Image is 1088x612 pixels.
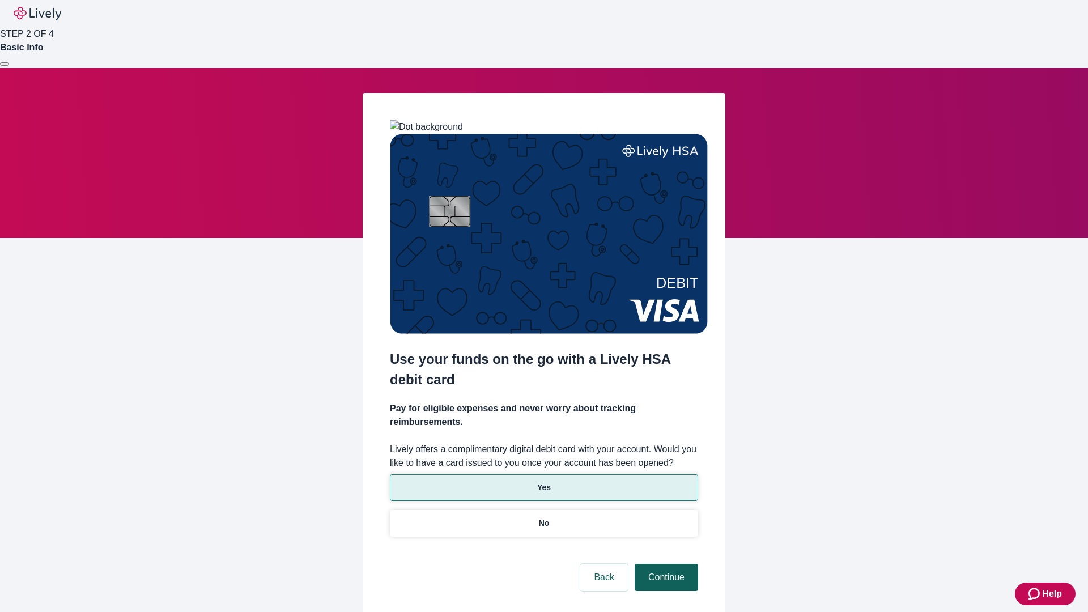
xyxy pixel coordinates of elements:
[539,517,550,529] p: No
[580,564,628,591] button: Back
[14,7,61,20] img: Lively
[390,402,698,429] h4: Pay for eligible expenses and never worry about tracking reimbursements.
[390,443,698,470] label: Lively offers a complimentary digital debit card with your account. Would you like to have a card...
[635,564,698,591] button: Continue
[390,474,698,501] button: Yes
[1042,587,1062,601] span: Help
[1028,587,1042,601] svg: Zendesk support icon
[537,482,551,494] p: Yes
[390,120,463,134] img: Dot background
[390,510,698,537] button: No
[1015,583,1076,605] button: Zendesk support iconHelp
[390,134,708,334] img: Debit card
[390,349,698,390] h2: Use your funds on the go with a Lively HSA debit card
